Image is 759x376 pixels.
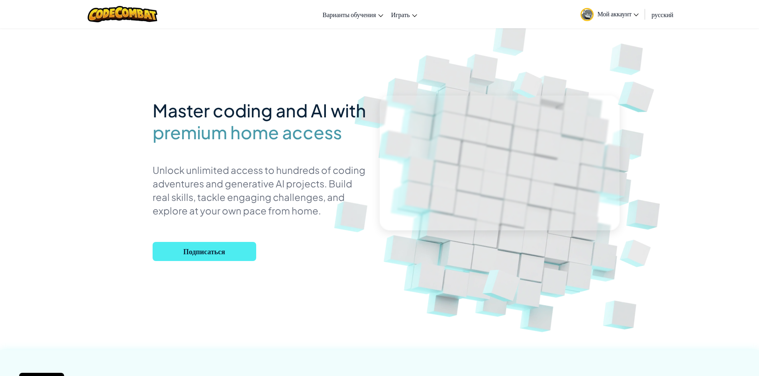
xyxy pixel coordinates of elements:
[604,60,673,127] img: Overlap cubes
[153,99,366,121] span: Master coding and AI with
[651,10,673,19] span: русский
[319,4,387,25] a: Варианты обучения
[323,10,376,19] span: Варианты обучения
[88,6,157,22] img: CodeCombat logo
[598,10,639,18] span: Мой аккаунт
[153,242,256,261] button: Подписаться
[647,4,677,25] a: русский
[467,247,540,318] img: Overlap cubes
[608,227,666,279] img: Overlap cubes
[387,4,421,25] a: Играть
[577,2,643,27] a: Мой аккаунт
[391,10,410,19] span: Играть
[153,121,342,143] span: premium home access
[153,163,368,217] p: Unlock unlimited access to hundreds of coding adventures and generative AI projects. Build real s...
[501,59,557,109] img: Overlap cubes
[581,8,594,21] img: avatar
